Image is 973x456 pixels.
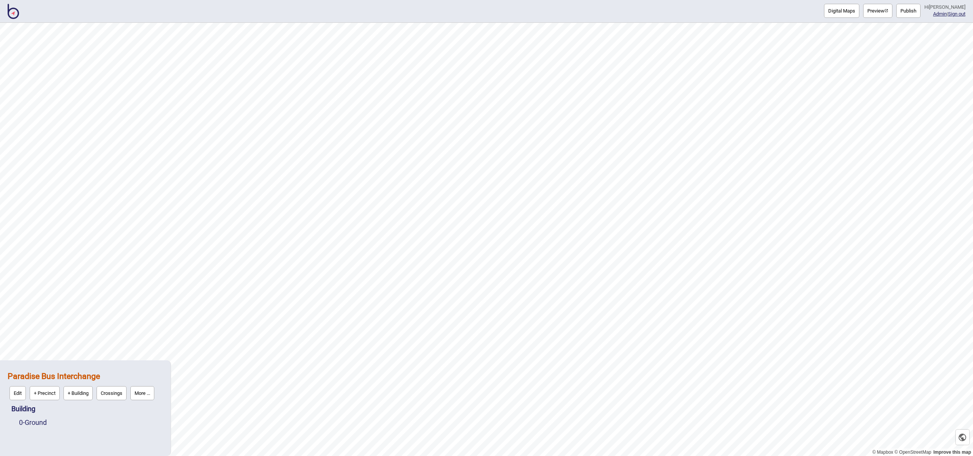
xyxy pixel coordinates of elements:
div: Paradise Bus Interchange [8,368,163,402]
a: Previewpreview [863,4,892,18]
button: + Precinct [30,386,60,400]
button: Digital Maps [824,4,859,18]
div: Hi [PERSON_NAME] [924,4,965,11]
a: Map feedback [933,450,971,455]
button: Edit [10,386,26,400]
button: Preview [863,4,892,18]
a: Building [11,405,35,413]
a: Admin [933,11,947,17]
button: + Building [63,386,93,400]
a: More ... [128,384,156,402]
button: Sign out [948,11,965,17]
a: OpenStreetMap [894,450,931,455]
button: Publish [896,4,921,18]
button: More ... [130,386,154,400]
a: Crossings [95,384,128,402]
button: Crossings [97,386,127,400]
a: Paradise Bus Interchange [8,371,100,381]
a: Edit [8,384,28,402]
span: | [933,11,948,17]
img: BindiMaps CMS [8,4,19,19]
a: 0-Ground [19,418,47,426]
a: Mapbox [872,450,893,455]
div: Ground [19,416,163,429]
img: preview [884,9,888,13]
